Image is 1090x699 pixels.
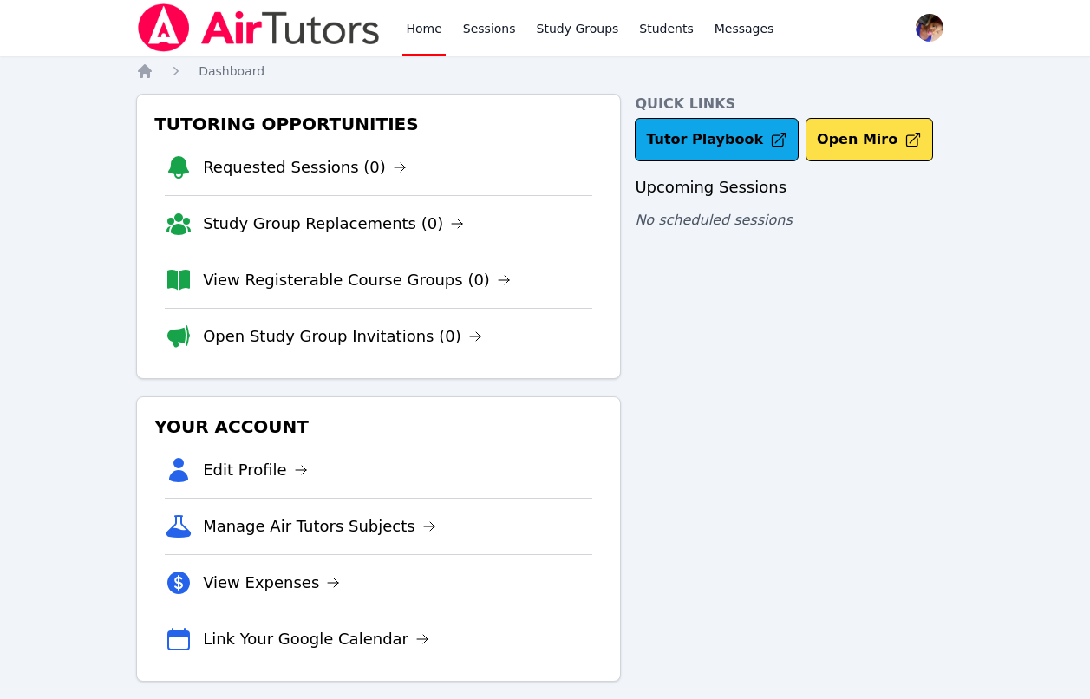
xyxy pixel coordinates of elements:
[635,212,792,228] span: No scheduled sessions
[199,64,264,78] span: Dashboard
[203,324,482,349] a: Open Study Group Invitations (0)
[151,108,606,140] h3: Tutoring Opportunities
[203,268,511,292] a: View Registerable Course Groups (0)
[635,94,954,114] h4: Quick Links
[203,571,340,595] a: View Expenses
[203,212,464,236] a: Study Group Replacements (0)
[199,62,264,80] a: Dashboard
[203,155,407,180] a: Requested Sessions (0)
[635,118,799,161] a: Tutor Playbook
[635,175,954,199] h3: Upcoming Sessions
[715,20,774,37] span: Messages
[806,118,933,161] button: Open Miro
[203,627,429,651] a: Link Your Google Calendar
[136,3,382,52] img: Air Tutors
[136,62,954,80] nav: Breadcrumb
[203,458,308,482] a: Edit Profile
[151,411,606,442] h3: Your Account
[203,514,436,539] a: Manage Air Tutors Subjects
